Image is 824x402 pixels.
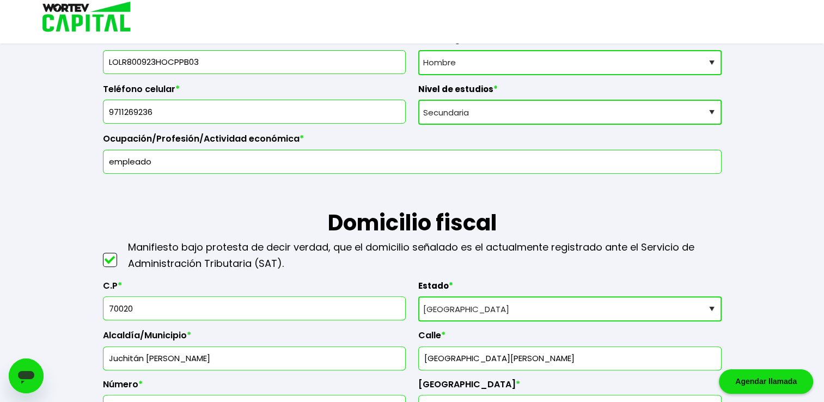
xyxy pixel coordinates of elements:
[128,239,722,272] p: Manifiesto bajo protesta de decir verdad, que el domicilio señalado es el actualmente registrado ...
[108,100,401,123] input: 10 dígitos
[103,281,406,297] label: C.P
[108,51,401,74] input: 18 caracteres
[103,174,722,239] h1: Domicilio fiscal
[108,347,401,370] input: Alcaldía o Municipio
[103,379,406,395] label: Número
[719,369,813,394] div: Agendar llamada
[418,379,722,395] label: [GEOGRAPHIC_DATA]
[103,84,406,100] label: Teléfono celular
[418,281,722,297] label: Estado
[103,330,406,346] label: Alcaldía/Municipio
[103,133,722,150] label: Ocupación/Profesión/Actividad económica
[418,330,722,346] label: Calle
[9,358,44,393] iframe: Botón para iniciar la ventana de mensajería
[418,84,722,100] label: Nivel de estudios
